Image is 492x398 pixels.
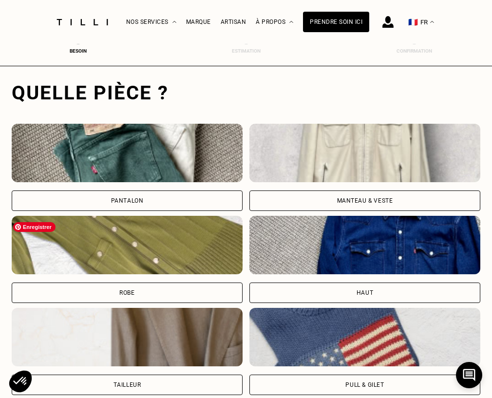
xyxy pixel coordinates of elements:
[114,382,141,388] div: Tailleur
[256,0,293,44] div: À propos
[119,290,134,296] div: Robe
[430,21,434,23] img: menu déroulant
[289,21,293,23] img: Menu déroulant à propos
[303,12,369,32] a: Prendre soin ici
[408,18,418,27] span: 🇫🇷
[221,19,246,25] a: Artisan
[249,124,480,182] img: Tilli retouche votre Manteau & Veste
[382,16,394,28] img: icône connexion
[13,222,56,232] span: Enregistrer
[111,198,144,204] div: Pantalon
[58,48,97,54] div: Besoin
[345,382,384,388] div: Pull & gilet
[357,290,373,296] div: Haut
[403,0,439,44] button: 🇫🇷 FR
[249,308,480,366] img: Tilli retouche votre Pull & gilet
[186,19,211,25] a: Marque
[12,124,243,182] img: Tilli retouche votre Pantalon
[12,81,480,104] div: Quelle pièce ?
[172,21,176,23] img: Menu déroulant
[12,216,243,274] img: Tilli retouche votre Robe
[249,216,480,274] img: Tilli retouche votre Haut
[395,48,434,54] div: Confirmation
[126,0,176,44] div: Nos services
[53,19,112,25] img: Logo du service de couturière Tilli
[12,308,243,366] img: Tilli retouche votre Tailleur
[227,48,265,54] div: Estimation
[337,198,393,204] div: Manteau & Veste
